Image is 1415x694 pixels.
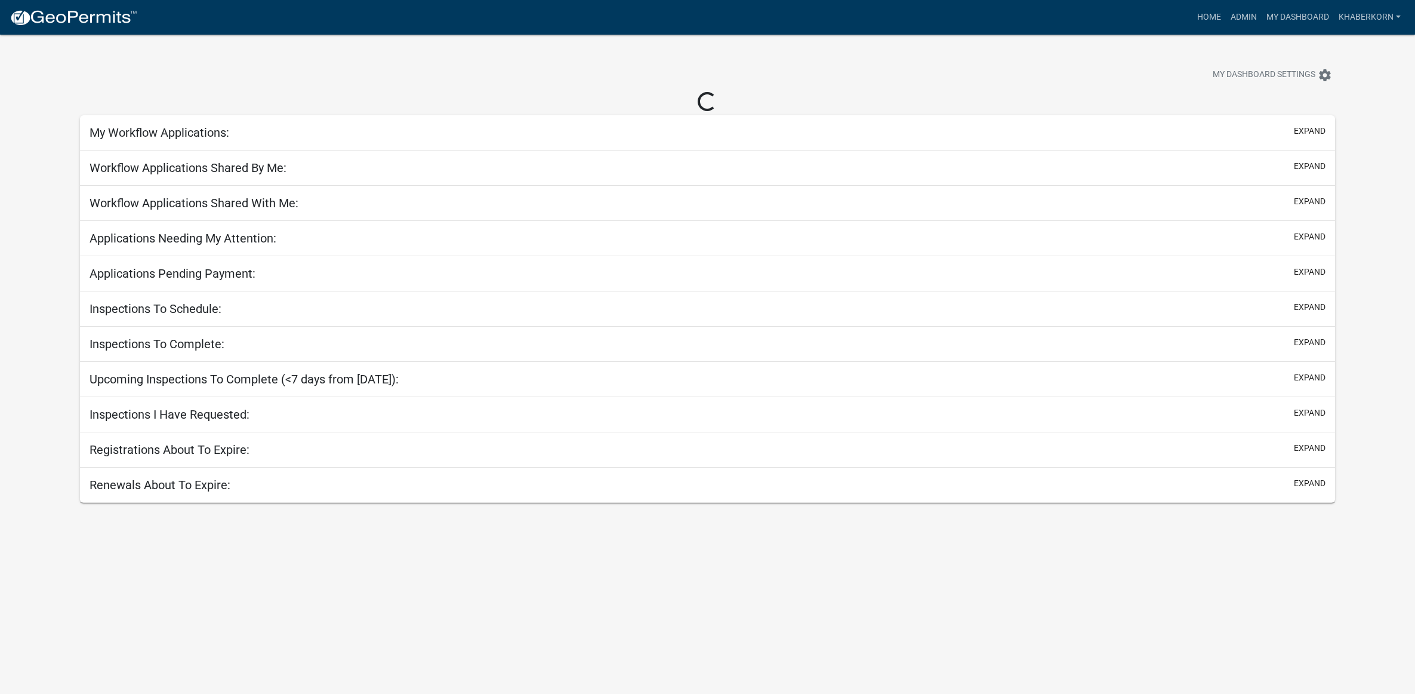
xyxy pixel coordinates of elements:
button: expand [1294,442,1325,455]
button: My Dashboard Settingssettings [1203,63,1342,87]
h5: Registrations About To Expire: [90,443,249,457]
button: expand [1294,301,1325,314]
span: My Dashboard Settings [1213,68,1315,82]
a: My Dashboard [1262,6,1334,29]
h5: Renewals About To Expire: [90,478,230,492]
h5: Workflow Applications Shared With Me: [90,196,298,210]
h5: Inspections To Complete: [90,337,224,351]
h5: My Workflow Applications: [90,125,229,140]
button: expand [1294,231,1325,243]
button: expand [1294,266,1325,278]
h5: Inspections I Have Requested: [90,407,249,422]
button: expand [1294,371,1325,384]
i: settings [1318,68,1332,82]
button: expand [1294,125,1325,137]
button: expand [1294,336,1325,349]
button: expand [1294,477,1325,490]
a: Admin [1226,6,1262,29]
h5: Upcoming Inspections To Complete (<7 days from [DATE]): [90,372,399,386]
h5: Applications Needing My Attention: [90,231,276,245]
button: expand [1294,160,1325,173]
a: khaberkorn [1334,6,1405,29]
h5: Applications Pending Payment: [90,266,255,281]
h5: Workflow Applications Shared By Me: [90,161,286,175]
h5: Inspections To Schedule: [90,302,221,316]
a: Home [1192,6,1226,29]
button: expand [1294,407,1325,419]
button: expand [1294,195,1325,208]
